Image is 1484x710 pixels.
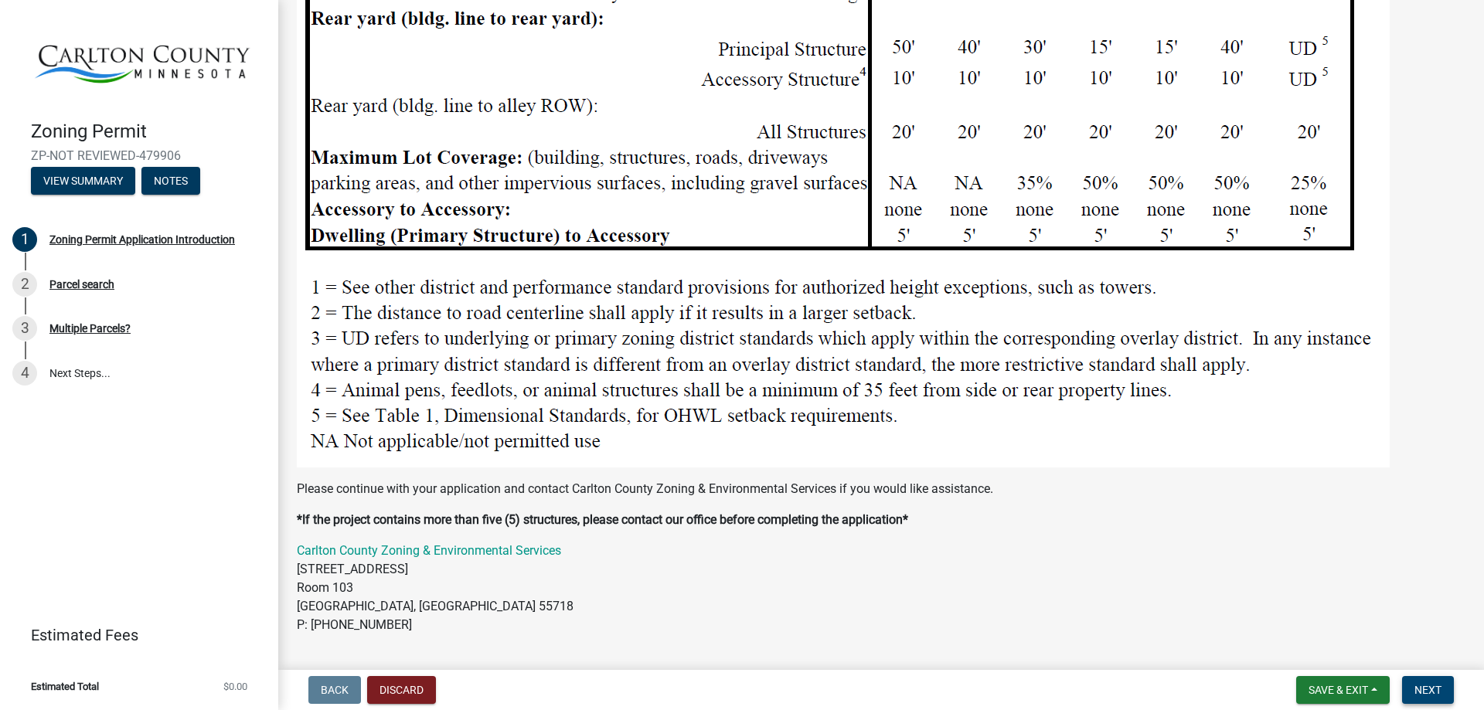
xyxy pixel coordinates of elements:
span: Next [1414,684,1441,696]
img: Carlton County, Minnesota [31,16,254,104]
button: View Summary [31,167,135,195]
a: Estimated Fees [12,620,254,651]
p: Please continue with your application and contact Carlton County Zoning & Environmental Services ... [297,480,1465,498]
button: Notes [141,167,200,195]
div: Zoning Permit Application Introduction [49,234,235,245]
strong: *If the project contains more than five (5) structures, please contact our office before completi... [297,512,908,527]
span: Estimated Total [31,681,99,691]
span: $0.00 [223,681,247,691]
div: Parcel search [49,279,114,290]
p: [STREET_ADDRESS] Room 103 [GEOGRAPHIC_DATA], [GEOGRAPHIC_DATA] 55718 P: [PHONE_NUMBER] [297,542,1465,634]
span: Back [321,684,349,696]
div: 2 [12,272,37,297]
wm-modal-confirm: Notes [141,176,200,189]
button: Save & Exit [1296,676,1390,704]
div: 3 [12,316,37,341]
button: Discard [367,676,436,704]
div: 4 [12,361,37,386]
a: Carlton County Zoning & Environmental Services [297,543,561,558]
button: Next [1402,676,1454,704]
button: Back [308,676,361,704]
div: Multiple Parcels? [49,323,131,334]
wm-modal-confirm: Summary [31,176,135,189]
span: Save & Exit [1309,684,1368,696]
h4: Zoning Permit [31,121,266,143]
div: 1 [12,227,37,252]
span: ZP-NOT REVIEWED-479906 [31,148,247,163]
